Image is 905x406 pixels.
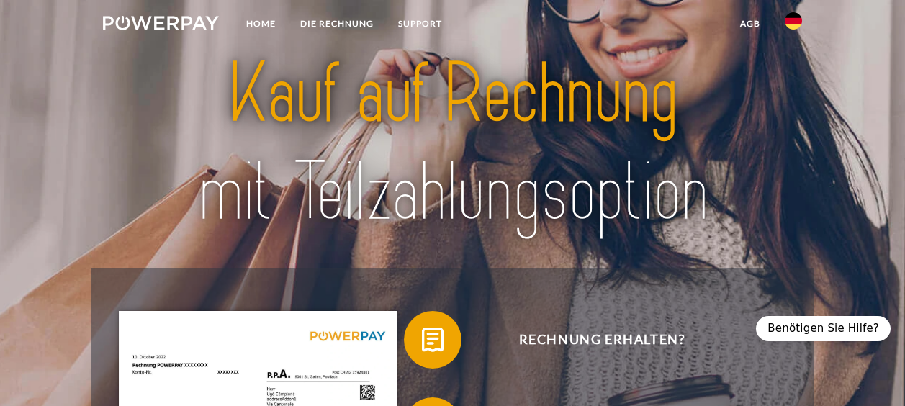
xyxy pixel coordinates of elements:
div: Benötigen Sie Hilfe? [756,316,891,341]
img: logo-powerpay-white.svg [103,16,219,30]
img: de [785,12,802,30]
button: Rechnung erhalten? [404,311,778,369]
a: SUPPORT [386,11,454,37]
img: title-powerpay_de.svg [137,40,767,246]
a: Home [234,11,288,37]
a: agb [728,11,773,37]
img: qb_bill.svg [415,322,451,358]
a: DIE RECHNUNG [288,11,386,37]
span: Rechnung erhalten? [426,311,778,369]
